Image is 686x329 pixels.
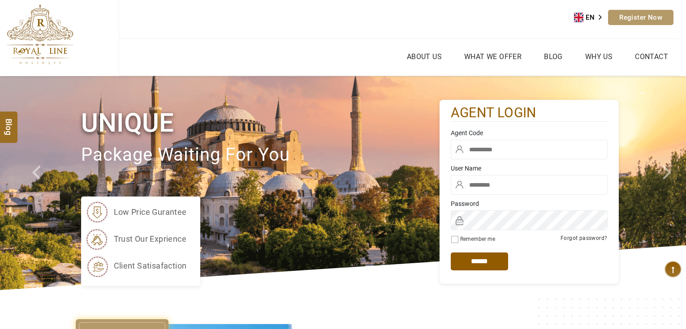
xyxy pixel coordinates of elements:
[583,50,615,63] a: Why Us
[451,199,608,208] label: Password
[451,104,608,122] h2: agent login
[405,50,444,63] a: About Us
[21,76,55,290] a: Check next prev
[86,201,187,223] li: low price gurantee
[608,10,673,25] a: Register Now
[633,50,670,63] a: Contact
[3,118,15,126] span: Blog
[86,228,187,250] li: trust our exprience
[574,11,608,24] aside: Language selected: English
[651,76,686,290] a: Check next image
[7,4,73,64] img: The Royal Line Holidays
[542,50,565,63] a: Blog
[451,164,608,173] label: User Name
[574,11,608,24] div: Language
[462,50,524,63] a: What we Offer
[460,236,495,242] label: Remember me
[81,106,440,140] h1: Unique
[81,140,440,170] p: package waiting for you
[86,255,187,277] li: client satisafaction
[561,235,607,241] a: Forgot password?
[451,128,608,137] label: Agent Code
[574,11,608,24] a: EN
